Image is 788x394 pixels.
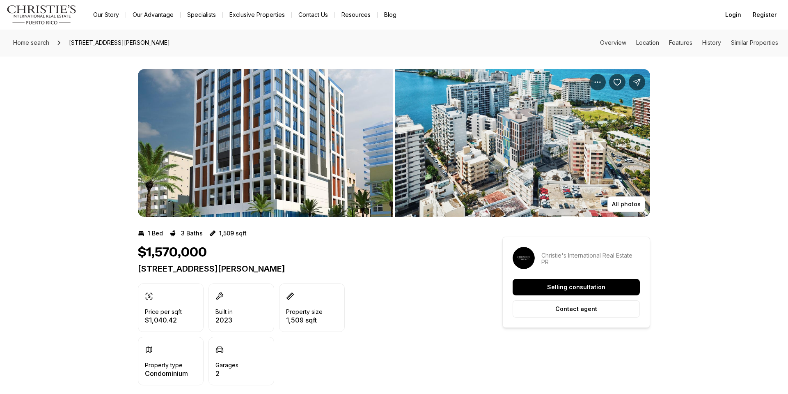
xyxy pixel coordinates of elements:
[607,196,645,212] button: All photos
[148,230,163,237] p: 1 Bed
[145,309,182,315] p: Price per sqft
[181,230,203,237] p: 3 Baths
[395,69,650,217] li: 2 of 4
[753,12,777,18] span: Register
[612,201,641,207] p: All photos
[181,9,222,21] a: Specialists
[720,7,746,23] button: Login
[138,69,393,217] li: 1 of 4
[629,74,645,90] button: Share Property: 14 CALLE DELCASSE #Apt 903
[725,12,741,18] span: Login
[126,9,180,21] a: Our Advantage
[555,306,597,312] p: Contact agent
[669,39,692,46] a: Skip to: Features
[138,264,473,274] p: [STREET_ADDRESS][PERSON_NAME]
[145,362,183,369] p: Property type
[10,36,53,49] a: Home search
[215,317,233,323] p: 2023
[702,39,721,46] a: Skip to: History
[145,370,188,377] p: Condominium
[547,284,605,290] p: Selling consultation
[286,317,323,323] p: 1,509 sqft
[286,309,323,315] p: Property size
[395,69,650,217] button: View image gallery
[589,74,606,90] button: Property options
[13,39,49,46] span: Home search
[513,300,640,318] button: Contact agent
[292,9,334,21] button: Contact Us
[219,230,247,237] p: 1,509 sqft
[636,39,659,46] a: Skip to: Location
[145,317,182,323] p: $1,040.42
[87,9,126,21] a: Our Story
[731,39,778,46] a: Skip to: Similar Properties
[7,5,77,25] img: logo
[215,370,238,377] p: 2
[215,309,233,315] p: Built in
[541,252,640,265] p: Christie's International Real Estate PR
[609,74,625,90] button: Save Property: 14 CALLE DELCASSE #Apt 903
[600,39,626,46] a: Skip to: Overview
[66,36,173,49] span: [STREET_ADDRESS][PERSON_NAME]
[748,7,781,23] button: Register
[335,9,377,21] a: Resources
[215,362,238,369] p: Garages
[138,245,207,260] h1: $1,570,000
[223,9,291,21] a: Exclusive Properties
[138,69,393,217] button: View image gallery
[513,279,640,295] button: Selling consultation
[138,69,650,217] div: Listing Photos
[170,227,203,240] button: 3 Baths
[378,9,403,21] a: Blog
[600,39,778,46] nav: Page section menu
